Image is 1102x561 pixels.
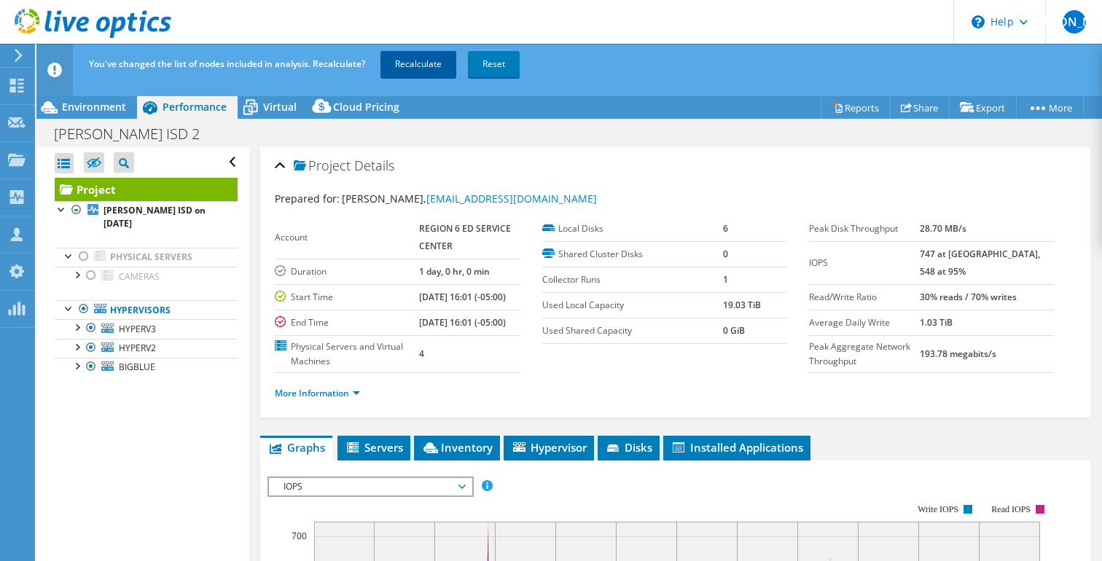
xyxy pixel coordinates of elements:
a: Project [55,178,238,201]
span: Servers [345,440,403,455]
b: [DATE] 16:01 (-05:00) [419,316,506,329]
label: Peak Disk Throughput [809,221,921,236]
span: Cloud Pricing [333,100,399,114]
b: 4 [419,348,424,360]
span: Environment [62,100,126,114]
b: 19.03 TiB [723,299,761,311]
b: [DATE] 16:01 (-05:00) [419,291,506,303]
span: [PERSON_NAME], [342,192,597,205]
label: Used Shared Capacity [542,323,724,338]
span: Virtual [263,100,297,114]
span: CAMERAS [119,270,160,283]
span: [PERSON_NAME] [1063,10,1086,34]
label: Account [275,230,419,245]
label: Shared Cluster Disks [542,247,724,262]
label: Used Local Capacity [542,298,724,313]
b: 30% reads / 70% writes [920,291,1017,303]
a: Export [949,96,1017,119]
b: 6 [723,222,728,235]
b: 0 [723,248,728,260]
span: BIGBLUE [119,361,155,373]
a: Recalculate [380,51,456,77]
a: Share [890,96,950,119]
a: BIGBLUE [55,358,238,377]
b: 747 at [GEOGRAPHIC_DATA], 548 at 95% [920,248,1040,278]
label: Read/Write Ratio [809,290,921,305]
span: HYPERV2 [119,342,156,354]
label: Local Disks [542,221,724,236]
span: Graphs [267,440,325,455]
h1: [PERSON_NAME] ISD 2 [47,126,222,142]
b: 0 GiB [723,324,745,337]
text: Read IOPS [992,504,1031,514]
a: More [1016,96,1084,119]
span: Performance [163,100,227,114]
a: HYPERV2 [55,339,238,358]
b: REGION 6 ED SERVICE CENTER [419,222,511,252]
b: 1 day, 0 hr, 0 min [419,265,490,278]
span: Disks [605,440,652,455]
a: More Information [275,387,360,399]
b: 1 [723,273,728,286]
label: Duration [275,264,419,279]
span: Inventory [421,440,493,455]
span: IOPS [276,478,464,495]
svg: \n [972,15,985,28]
span: Installed Applications [671,440,803,455]
text: Write IOPS [918,504,959,514]
a: [EMAIL_ADDRESS][DOMAIN_NAME] [426,192,597,205]
a: Reports [821,96,891,119]
label: Physical Servers and Virtual Machines [275,340,419,369]
span: Project [294,159,351,173]
a: Physical Servers [55,248,238,267]
span: You've changed the list of nodes included in analysis. Recalculate? [89,58,365,70]
b: 193.78 megabits/s [920,348,996,360]
span: HYPERV3 [119,323,156,335]
label: Collector Runs [542,272,724,287]
a: [PERSON_NAME] ISD on [DATE] [55,201,238,233]
a: CAMERAS [55,267,238,286]
label: Start Time [275,290,419,305]
label: Average Daily Write [809,315,921,330]
label: End Time [275,315,419,330]
text: 700 [292,530,307,542]
b: 28.70 MB/s [920,222,966,235]
a: Hypervisors [55,300,238,319]
label: Peak Aggregate Network Throughput [809,340,921,369]
label: IOPS [809,256,921,270]
a: HYPERV3 [55,319,238,338]
span: Details [354,157,394,174]
b: [PERSON_NAME] ISD on [DATE] [103,204,206,229]
a: Reset [468,51,520,77]
label: Prepared for: [275,192,340,205]
b: 1.03 TiB [920,316,953,329]
span: Hypervisor [511,440,587,455]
